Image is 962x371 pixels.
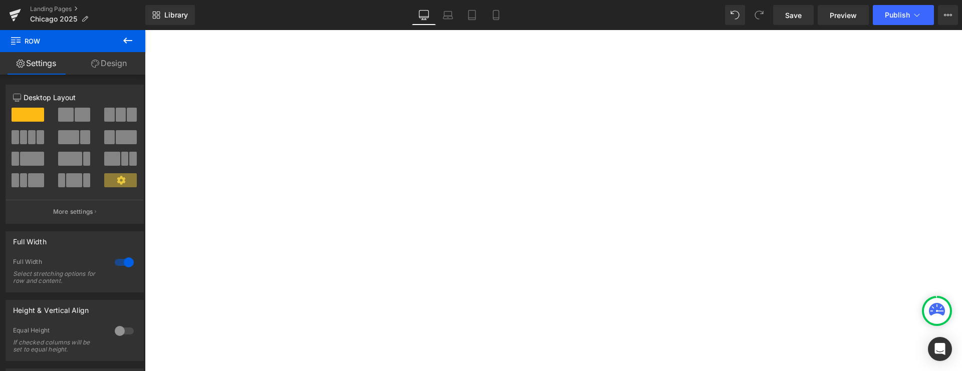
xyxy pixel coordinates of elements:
a: Landing Pages [30,5,145,13]
div: Select stretching options for row and content. [13,270,103,284]
a: Laptop [436,5,460,25]
span: Chicago 2025 [30,15,77,23]
div: Height & Vertical Align [13,300,89,314]
p: Desktop Layout [13,92,136,103]
div: Equal Height [13,326,105,337]
button: Publish [873,5,934,25]
a: Mobile [484,5,508,25]
span: Publish [885,11,910,19]
a: Preview [818,5,869,25]
span: Preview [830,10,857,21]
div: Open Intercom Messenger [928,337,952,361]
p: More settings [53,207,93,216]
a: Design [73,52,145,75]
div: Full Width [13,258,105,268]
span: Save [785,10,802,21]
button: More settings [6,200,143,223]
button: Redo [749,5,769,25]
span: Library [164,11,188,20]
button: More [938,5,958,25]
a: Tablet [460,5,484,25]
button: Undo [725,5,745,25]
div: Full Width [13,232,47,246]
div: If checked columns will be set to equal height. [13,339,103,353]
span: Row [10,30,110,52]
a: New Library [145,5,195,25]
a: Desktop [412,5,436,25]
